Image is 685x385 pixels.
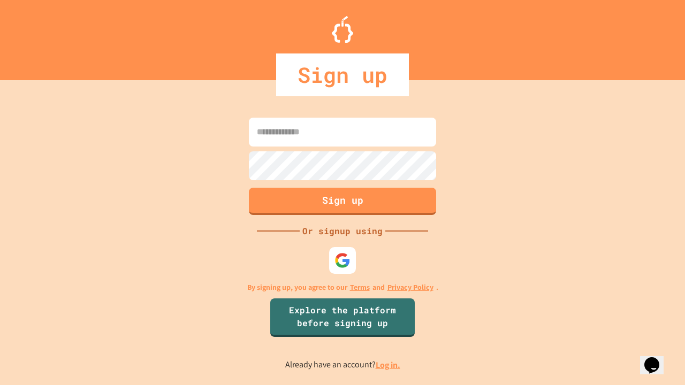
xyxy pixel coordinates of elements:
[249,188,436,215] button: Sign up
[334,252,351,268] img: google-icon.svg
[640,342,674,374] iframe: chat widget
[387,282,433,293] a: Privacy Policy
[247,282,438,293] p: By signing up, you agree to our and .
[350,282,370,293] a: Terms
[285,358,400,372] p: Already have an account?
[300,225,385,237] div: Or signup using
[276,53,409,96] div: Sign up
[270,298,415,337] a: Explore the platform before signing up
[332,16,353,43] img: Logo.svg
[376,359,400,371] a: Log in.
